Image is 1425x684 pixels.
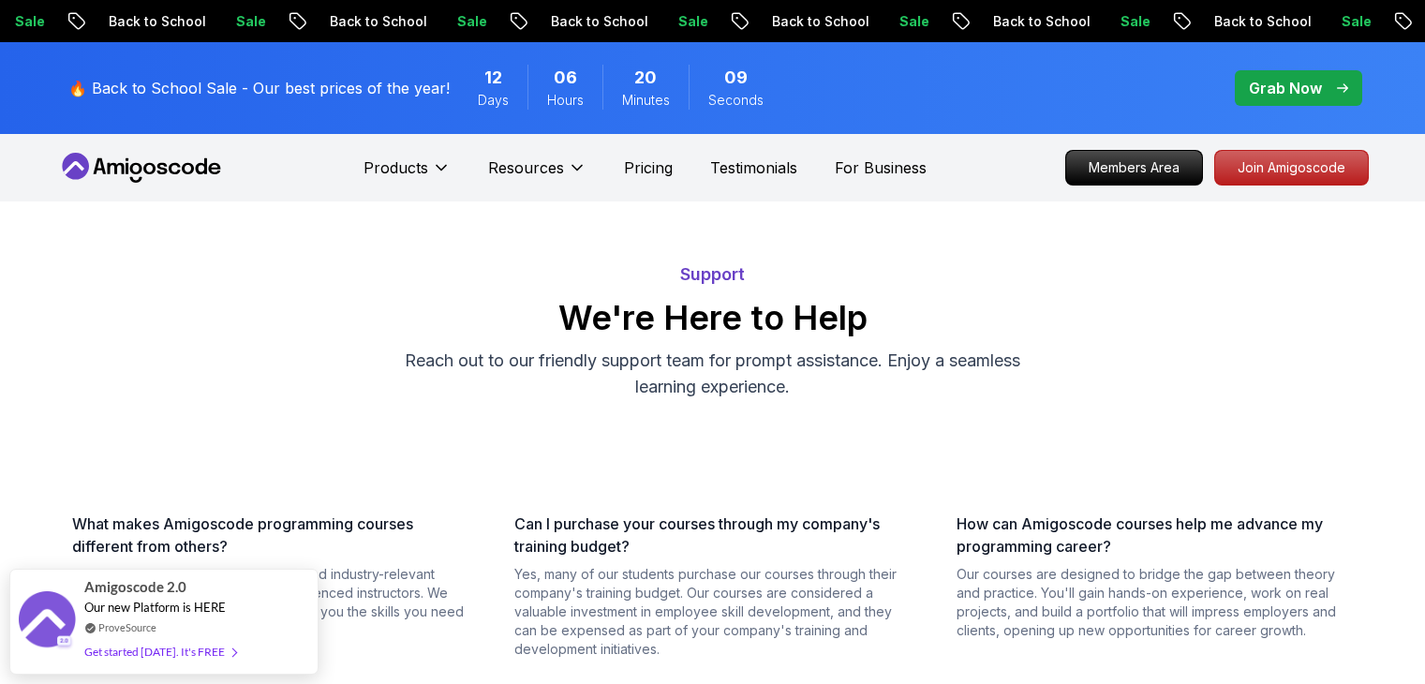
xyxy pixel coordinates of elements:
p: Amigoscode offers unique, practical, and industry-relevant programming courses taught by experien... [72,565,469,640]
p: Sale [605,12,665,31]
span: 6 Hours [554,65,577,91]
p: Back to School [699,12,826,31]
p: Join Amigoscode [1215,151,1368,185]
p: Sale [1269,12,1329,31]
p: Sale [163,12,223,31]
p: Grab Now [1249,77,1322,99]
h3: Can I purchase your courses through my company's training budget? [514,513,912,558]
p: Back to School [478,12,605,31]
span: Days [478,91,509,110]
p: Our courses are designed to bridge the gap between theory and practice. You'll gain hands-on expe... [957,565,1354,640]
p: Products [364,156,428,179]
span: 12 Days [484,65,502,91]
h2: We're Here to Help [65,299,1361,336]
p: Sale [1047,12,1107,31]
p: 🔥 Back to School Sale - Our best prices of the year! [68,77,450,99]
span: Hours [547,91,584,110]
img: provesource social proof notification image [19,591,75,652]
span: 20 Minutes [634,65,657,91]
a: Pricing [624,156,673,179]
a: ProveSource [98,621,156,633]
p: Support [65,261,1361,288]
button: Resources [488,156,586,194]
span: Amigoscode 2.0 [84,576,186,598]
a: Testimonials [710,156,797,179]
p: Sale [826,12,886,31]
p: Back to School [920,12,1047,31]
p: Sale [384,12,444,31]
a: For Business [835,156,927,179]
p: Back to School [257,12,384,31]
span: Seconds [708,91,764,110]
div: Get started [DATE]. It's FREE [84,641,236,662]
p: Resources [488,156,564,179]
p: Reach out to our friendly support team for prompt assistance. Enjoy a seamless learning experience. [398,348,1028,400]
p: Back to School [36,12,163,31]
span: Our new Platform is HERE [84,600,226,615]
a: Join Amigoscode [1214,150,1369,186]
p: Back to School [1141,12,1269,31]
p: Yes, many of our students purchase our courses through their company's training budget. Our cours... [514,565,912,659]
span: Minutes [622,91,670,110]
span: 9 Seconds [724,65,748,91]
button: Products [364,156,451,194]
a: Members Area [1065,150,1203,186]
h3: How can Amigoscode courses help me advance my programming career? [957,513,1354,558]
p: Members Area [1066,151,1202,185]
h3: What makes Amigoscode programming courses different from others? [72,513,469,558]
